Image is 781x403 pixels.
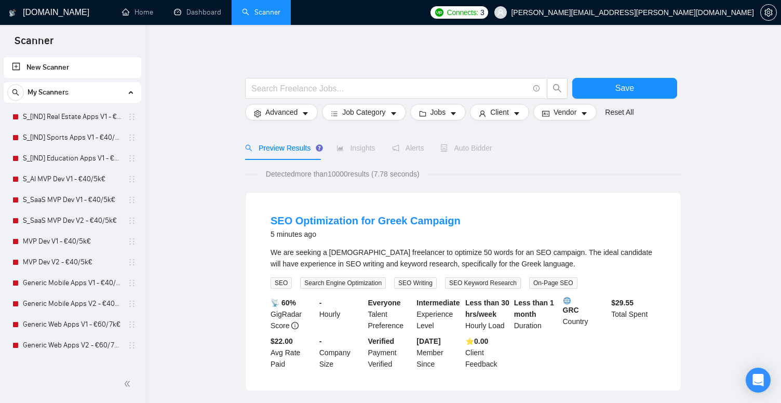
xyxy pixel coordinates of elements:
span: Auto Bidder [440,144,492,152]
span: holder [128,237,136,246]
span: area-chart [336,144,344,152]
div: Client Feedback [463,335,512,370]
button: idcardVendorcaret-down [533,104,597,120]
div: 5 minutes ago [271,228,461,240]
b: Less than 1 month [514,299,554,318]
span: folder [419,110,426,117]
span: idcard [542,110,549,117]
li: New Scanner [4,57,141,78]
span: holder [128,341,136,350]
span: notification [392,144,399,152]
b: ⭐️ 0.00 [465,337,488,345]
span: Connects: [447,7,478,18]
a: New Scanner [12,57,133,78]
a: searchScanner [242,8,280,17]
li: My Scanners [4,82,141,356]
span: holder [128,300,136,308]
span: Job Category [342,106,385,118]
input: Search Freelance Jobs... [251,82,529,95]
a: Generic Web Apps V2 - €60/7k€ [23,335,122,356]
span: info-circle [291,322,299,329]
span: SEO Keyword Research [445,277,521,289]
a: dashboardDashboard [174,8,221,17]
a: S_[IND] Education Apps V1 - €40/5k€ [23,148,122,169]
span: Vendor [554,106,576,118]
div: Duration [512,297,561,331]
div: Experience Level [414,297,463,331]
button: setting [760,4,777,21]
div: Hourly Load [463,297,512,331]
span: On-Page SEO [529,277,577,289]
div: Total Spent [609,297,658,331]
span: Detected more than 10000 results (7.78 seconds) [259,168,427,180]
span: bars [331,110,338,117]
b: $ 29.55 [611,299,634,307]
span: search [8,89,23,96]
span: Search Engine Optimization [300,277,386,289]
span: holder [128,154,136,163]
span: Client [490,106,509,118]
b: Everyone [368,299,401,307]
span: search [245,144,252,152]
b: $22.00 [271,337,293,345]
a: S_SaaS MVP Dev V1 - €40/5k€ [23,190,122,210]
span: holder [128,113,136,121]
a: Generic Mobile Apps V1 - €40/5k€ [23,273,122,293]
b: - [319,299,322,307]
a: SEO Optimization for Greek Campaign [271,215,461,226]
span: Preview Results [245,144,320,152]
div: Hourly [317,297,366,331]
span: caret-down [581,110,588,117]
span: caret-down [390,110,397,117]
span: holder [128,175,136,183]
span: robot [440,144,448,152]
div: We are seeking a Greek-speaking freelancer to optimize 50 words for an SEO campaign. The ideal ca... [271,247,656,270]
span: 3 [480,7,484,18]
span: SEO Writing [394,277,437,289]
span: user [479,110,486,117]
div: Country [561,297,610,331]
div: Talent Preference [366,297,415,331]
span: Save [615,82,634,95]
a: homeHome [122,8,153,17]
span: Jobs [430,106,446,118]
a: setting [760,8,777,17]
span: My Scanners [28,82,69,103]
span: caret-down [513,110,520,117]
button: search [547,78,568,99]
span: caret-down [450,110,457,117]
b: GRC [563,297,608,314]
div: GigRadar Score [268,297,317,331]
b: - [319,337,322,345]
span: user [497,9,504,16]
span: double-left [124,379,134,389]
a: S_SaaS MVP Dev V2 - €40/5k€ [23,210,122,231]
div: Open Intercom Messenger [746,368,771,393]
img: logo [9,5,16,21]
b: Verified [368,337,395,345]
span: holder [128,217,136,225]
a: S_[IND] Sports Apps V1 - €40/5k€ [23,127,122,148]
button: barsJob Categorycaret-down [322,104,406,120]
a: S_AI MVP Dev V1 - €40/5k€ [23,169,122,190]
div: Member Since [414,335,463,370]
a: Generic Web Apps V1 - €60/7k€ [23,314,122,335]
button: userClientcaret-down [470,104,529,120]
span: Insights [336,144,375,152]
span: SEO [271,277,292,289]
b: 📡 60% [271,299,296,307]
span: search [547,84,567,93]
span: holder [128,196,136,204]
b: Intermediate [416,299,460,307]
b: Less than 30 hrs/week [465,299,509,318]
a: S_[IND] Real Estate Apps V1 - €40/5k€ [23,106,122,127]
span: Scanner [6,33,62,55]
span: holder [128,258,136,266]
a: Reset All [605,106,634,118]
a: MVP Dev V2 - €40/5k€ [23,252,122,273]
div: Tooltip anchor [315,143,324,153]
span: setting [254,110,261,117]
span: holder [128,133,136,142]
a: Generic Mobile Apps V2 - €40/5k€ [23,293,122,314]
b: [DATE] [416,337,440,345]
